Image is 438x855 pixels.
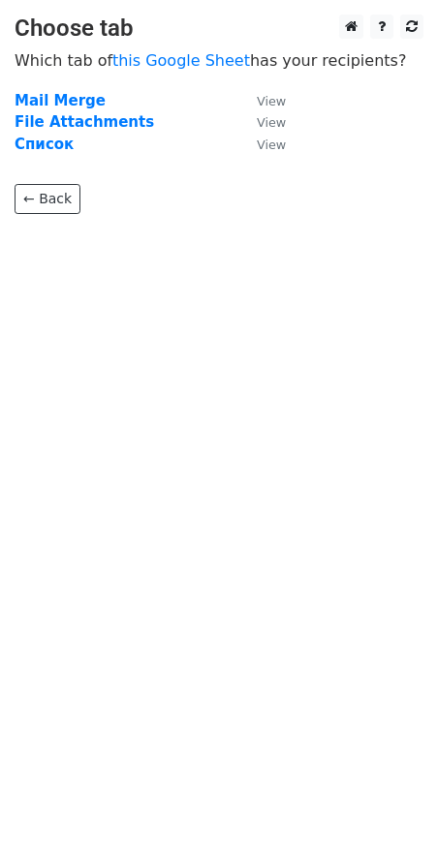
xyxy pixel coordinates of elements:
h3: Choose tab [15,15,423,43]
a: File Attachments [15,113,154,131]
a: View [237,92,286,109]
p: Which tab of has your recipients? [15,50,423,71]
a: View [237,113,286,131]
small: View [257,94,286,108]
a: Список [15,136,74,153]
a: Mail Merge [15,92,106,109]
a: this Google Sheet [112,51,250,70]
small: View [257,115,286,130]
small: View [257,137,286,152]
a: ← Back [15,184,80,214]
a: View [237,136,286,153]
